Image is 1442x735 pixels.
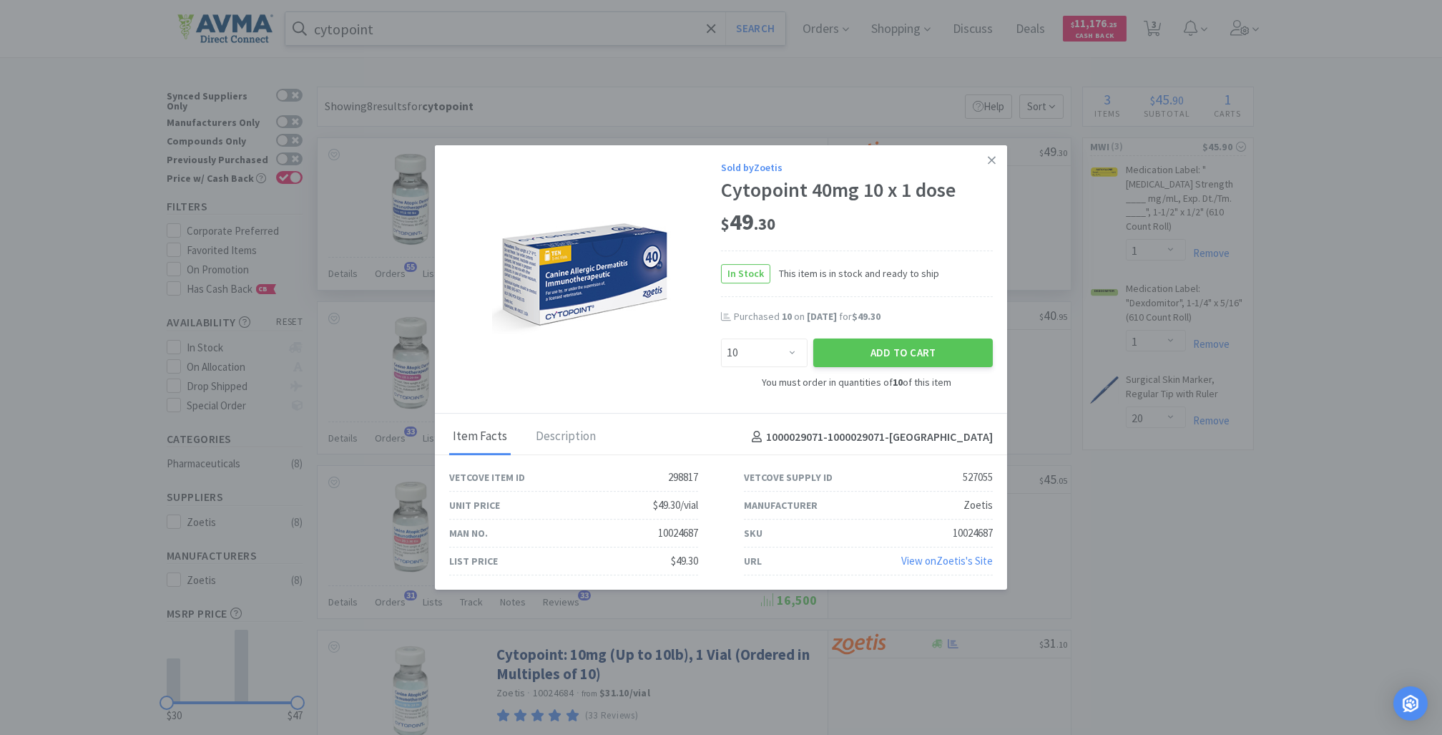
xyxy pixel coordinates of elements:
span: In Stock [722,265,770,283]
div: Item Facts [449,419,511,455]
div: Man No. [449,525,488,541]
div: Zoetis [963,497,993,514]
strong: 10 [893,376,903,389]
div: Description [532,419,599,455]
div: 10024687 [658,525,698,542]
div: Cytopoint 40mg 10 x 1 dose [721,178,993,203]
div: Unit Price [449,497,500,513]
div: Open Intercom Messenger [1393,686,1428,721]
h4: 1000029071-1000029071 - [GEOGRAPHIC_DATA] [746,428,993,447]
div: Manufacturer [744,497,818,513]
div: 10024687 [953,525,993,542]
a: View onZoetis's Site [901,554,993,568]
div: 298817 [668,469,698,486]
span: . 30 [754,215,775,235]
div: $49.30/vial [653,497,698,514]
div: You must order in quantities of of this item [721,374,993,390]
div: SKU [744,525,762,541]
div: $49.30 [671,553,698,570]
div: URL [744,553,762,569]
div: List Price [449,553,498,569]
button: Add to Cart [813,339,993,367]
span: 10 [782,310,792,323]
div: Purchased on for [734,310,993,324]
div: 527055 [963,469,993,486]
span: This item is in stock and ready to ship [770,266,939,282]
div: Sold by Zoetis [721,160,993,175]
span: $49.30 [852,310,881,323]
span: [DATE] [807,310,837,323]
div: Vetcove Item ID [449,469,525,485]
img: d68059bb95f34f6ca8f79a017dff92f3_527055.jpeg [492,182,678,368]
div: Vetcove Supply ID [744,469,833,485]
span: 49 [721,208,775,237]
span: $ [721,215,730,235]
